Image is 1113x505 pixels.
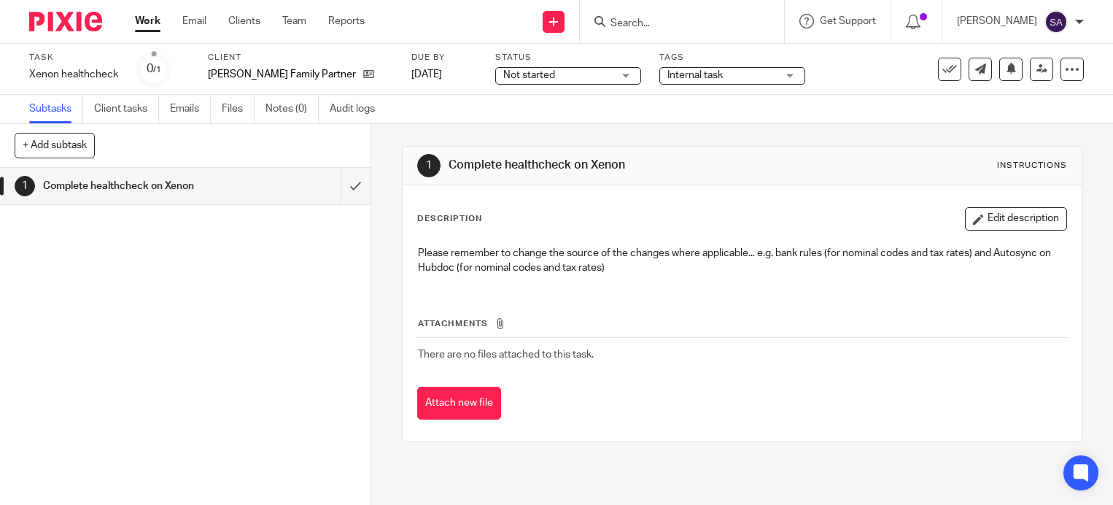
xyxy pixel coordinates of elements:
[609,18,740,31] input: Search
[411,52,477,63] label: Due by
[135,14,160,28] a: Work
[29,12,102,31] img: Pixie
[495,52,641,63] label: Status
[667,70,723,80] span: Internal task
[957,14,1037,28] p: [PERSON_NAME]
[997,160,1067,171] div: Instructions
[29,95,83,123] a: Subtasks
[820,16,876,26] span: Get Support
[208,52,393,63] label: Client
[153,66,161,74] small: /1
[29,67,118,82] div: Xenon healthcheck
[43,175,232,197] h1: Complete healthcheck on Xenon
[147,61,161,77] div: 0
[228,14,260,28] a: Clients
[1044,10,1068,34] img: svg%3E
[411,69,442,80] span: [DATE]
[417,387,501,420] button: Attach new file
[330,95,386,123] a: Audit logs
[449,158,773,173] h1: Complete healthcheck on Xenon
[29,52,118,63] label: Task
[417,213,482,225] p: Description
[94,95,159,123] a: Client tasks
[182,14,206,28] a: Email
[170,95,211,123] a: Emails
[208,67,356,82] p: [PERSON_NAME] Family Partnership
[503,70,555,80] span: Not started
[417,154,441,177] div: 1
[15,133,95,158] button: + Add subtask
[659,52,805,63] label: Tags
[418,350,594,360] span: There are no files attached to this task.
[265,95,319,123] a: Notes (0)
[418,246,1066,276] p: Please remember to change the source of the changes where applicable... e.g. bank rules (for nomi...
[15,176,35,196] div: 1
[222,95,255,123] a: Files
[965,207,1067,231] button: Edit description
[328,14,365,28] a: Reports
[282,14,306,28] a: Team
[418,320,488,328] span: Attachments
